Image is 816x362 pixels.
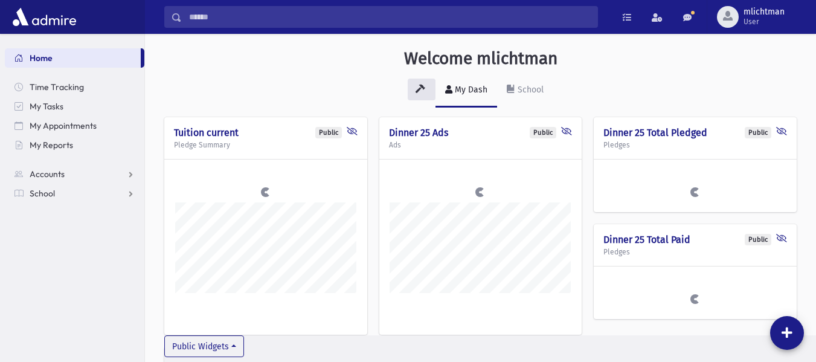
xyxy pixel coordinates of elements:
input: Search [182,6,597,28]
h4: Dinner 25 Total Pledged [603,127,787,138]
h3: Welcome mlichtman [404,48,557,69]
h4: Dinner 25 Ads [389,127,573,138]
span: Time Tracking [30,82,84,92]
div: My Dash [452,85,487,95]
img: AdmirePro [10,5,79,29]
h4: Dinner 25 Total Paid [603,234,787,245]
a: My Tasks [5,97,144,116]
span: User [744,17,785,27]
a: Accounts [5,164,144,184]
span: Accounts [30,169,65,179]
h5: Pledges [603,141,787,149]
div: Public [745,127,771,138]
a: My Dash [435,74,497,108]
div: School [515,85,544,95]
a: My Appointments [5,116,144,135]
div: Public [530,127,556,138]
button: Public Widgets [164,335,244,357]
div: Public [315,127,342,138]
h5: Pledge Summary [174,141,358,149]
span: School [30,188,55,199]
span: Home [30,53,53,63]
div: Public [745,234,771,245]
a: School [497,74,553,108]
h5: Ads [389,141,573,149]
span: mlichtman [744,7,785,17]
span: My Tasks [30,101,63,112]
a: School [5,184,144,203]
h4: Tuition current [174,127,358,138]
h5: Pledges [603,248,787,256]
a: Home [5,48,141,68]
a: My Reports [5,135,144,155]
span: My Appointments [30,120,97,131]
a: Time Tracking [5,77,144,97]
span: My Reports [30,140,73,150]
